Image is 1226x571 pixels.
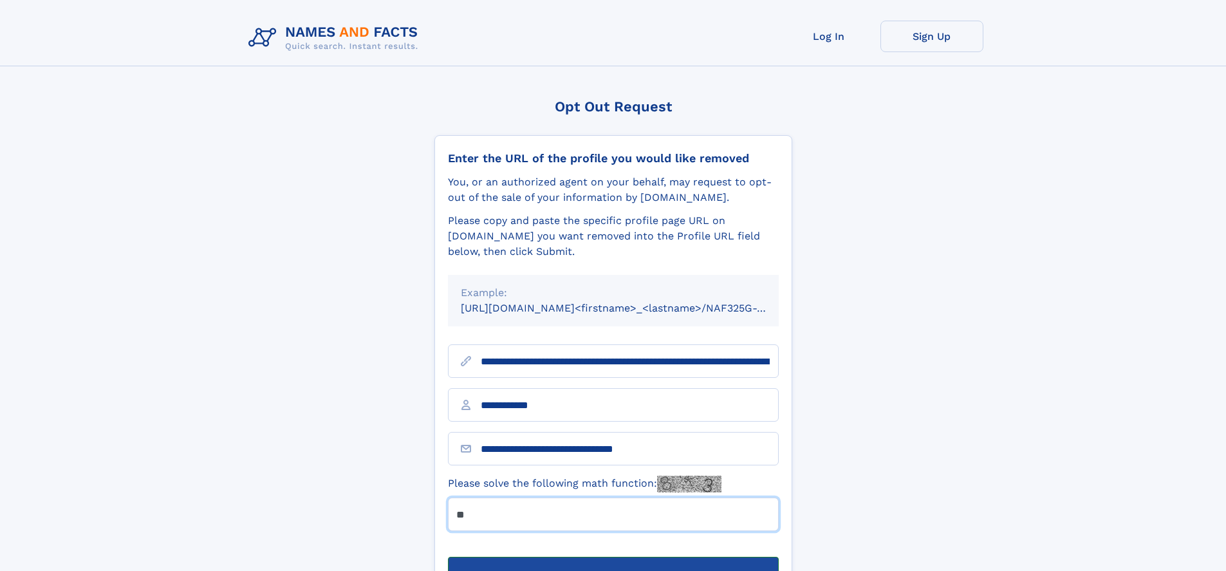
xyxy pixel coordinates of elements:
[880,21,983,52] a: Sign Up
[461,302,803,314] small: [URL][DOMAIN_NAME]<firstname>_<lastname>/NAF325G-xxxxxxxx
[434,98,792,115] div: Opt Out Request
[448,174,779,205] div: You, or an authorized agent on your behalf, may request to opt-out of the sale of your informatio...
[448,151,779,165] div: Enter the URL of the profile you would like removed
[448,476,721,492] label: Please solve the following math function:
[448,213,779,259] div: Please copy and paste the specific profile page URL on [DOMAIN_NAME] you want removed into the Pr...
[461,285,766,301] div: Example:
[243,21,429,55] img: Logo Names and Facts
[777,21,880,52] a: Log In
